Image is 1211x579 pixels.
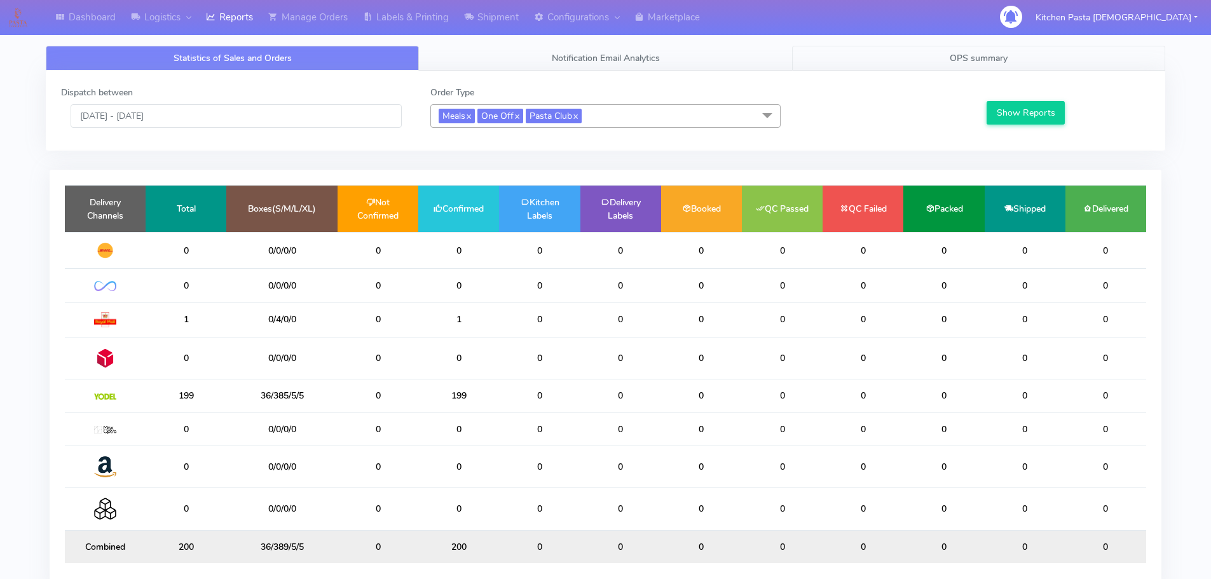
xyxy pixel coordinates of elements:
td: 0 [823,530,903,563]
td: 0 [985,530,1065,563]
td: Total [146,186,226,232]
td: Boxes(S/M/L/XL) [226,186,338,232]
td: 0 [1065,302,1146,337]
td: 0 [661,337,742,379]
td: 0 [580,446,661,487]
a: x [465,109,471,122]
td: 0 [903,530,984,563]
td: 0 [903,302,984,337]
td: 0 [903,379,984,412]
td: 0 [903,269,984,302]
td: 199 [146,379,226,412]
td: 0 [742,412,823,446]
img: Amazon [94,456,116,478]
td: 0 [742,446,823,487]
td: 0 [661,232,742,269]
td: 36/389/5/5 [226,530,338,563]
td: 0 [823,488,903,530]
td: 199 [418,379,499,412]
td: 0 [418,488,499,530]
td: 0 [1065,530,1146,563]
td: 1 [146,302,226,337]
td: 0 [499,302,580,337]
td: 0 [985,337,1065,379]
td: 0 [580,488,661,530]
button: Show Reports [987,101,1065,125]
td: 0 [1065,379,1146,412]
td: 0 [903,232,984,269]
td: 0 [580,530,661,563]
td: 0 [338,269,418,302]
td: 0 [499,337,580,379]
td: 0 [418,446,499,487]
td: 0 [580,379,661,412]
td: Kitchen Labels [499,186,580,232]
td: 0 [1065,337,1146,379]
img: Collection [94,498,116,520]
td: Delivery Channels [65,186,146,232]
img: MaxOptra [94,426,116,435]
td: 0 [742,269,823,302]
td: 0 [742,337,823,379]
td: 0 [146,446,226,487]
span: Pasta Club [526,109,582,123]
span: One Off [477,109,523,123]
td: 0 [742,379,823,412]
td: Delivery Labels [580,186,661,232]
td: 0 [338,232,418,269]
td: 0/0/0/0 [226,337,338,379]
td: 0 [580,269,661,302]
td: 0 [580,302,661,337]
td: 0 [338,412,418,446]
a: x [572,109,578,122]
td: 0 [338,337,418,379]
td: 0 [985,488,1065,530]
td: 0 [661,488,742,530]
td: 200 [418,530,499,563]
td: 0 [661,446,742,487]
td: 0 [1065,269,1146,302]
td: 0 [823,302,903,337]
img: Yodel [94,393,116,400]
span: Notification Email Analytics [552,52,660,64]
td: 0 [418,269,499,302]
input: Pick the Daterange [71,104,402,128]
td: 0 [146,488,226,530]
td: Confirmed [418,186,499,232]
a: x [514,109,519,122]
td: 0 [903,446,984,487]
td: 0 [742,302,823,337]
td: 0 [661,530,742,563]
td: 0 [338,446,418,487]
td: 200 [146,530,226,563]
td: QC Passed [742,186,823,232]
td: 36/385/5/5 [226,379,338,412]
td: 0 [146,269,226,302]
td: Delivered [1065,186,1146,232]
td: QC Failed [823,186,903,232]
td: 0 [823,412,903,446]
td: 0 [823,379,903,412]
td: 0 [661,269,742,302]
td: 0 [499,269,580,302]
td: Not Confirmed [338,186,418,232]
td: 0/0/0/0 [226,446,338,487]
span: Meals [439,109,475,123]
td: Booked [661,186,742,232]
span: Statistics of Sales and Orders [174,52,292,64]
img: Royal Mail [94,312,116,327]
td: 0 [499,379,580,412]
td: 0 [823,337,903,379]
button: Kitchen Pasta [DEMOGRAPHIC_DATA] [1026,4,1207,31]
td: 0/4/0/0 [226,302,338,337]
span: OPS summary [950,52,1008,64]
td: 0 [499,530,580,563]
td: 0 [1065,488,1146,530]
td: 0/0/0/0 [226,232,338,269]
td: Combined [65,530,146,563]
td: 0 [985,446,1065,487]
td: 0 [499,446,580,487]
td: Packed [903,186,984,232]
td: 0 [338,488,418,530]
td: 0 [985,412,1065,446]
